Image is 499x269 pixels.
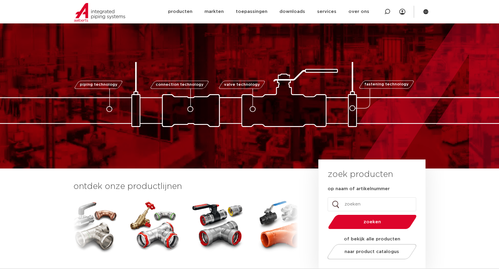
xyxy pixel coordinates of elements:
[344,237,400,241] strong: of bekijk alle producten
[326,214,419,230] button: zoeken
[80,83,117,87] span: piping technology
[364,83,409,87] span: fastening technology
[155,83,203,87] span: connection technology
[328,197,416,211] input: zoeken
[345,249,399,254] span: naar product catalogus
[328,186,390,192] label: op naam of artikelnummer
[73,181,298,193] h3: ontdek onze productlijnen
[344,220,401,224] span: zoeken
[328,169,393,181] h3: zoek producten
[326,244,418,259] a: naar product catalogus
[224,83,260,87] span: valve technology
